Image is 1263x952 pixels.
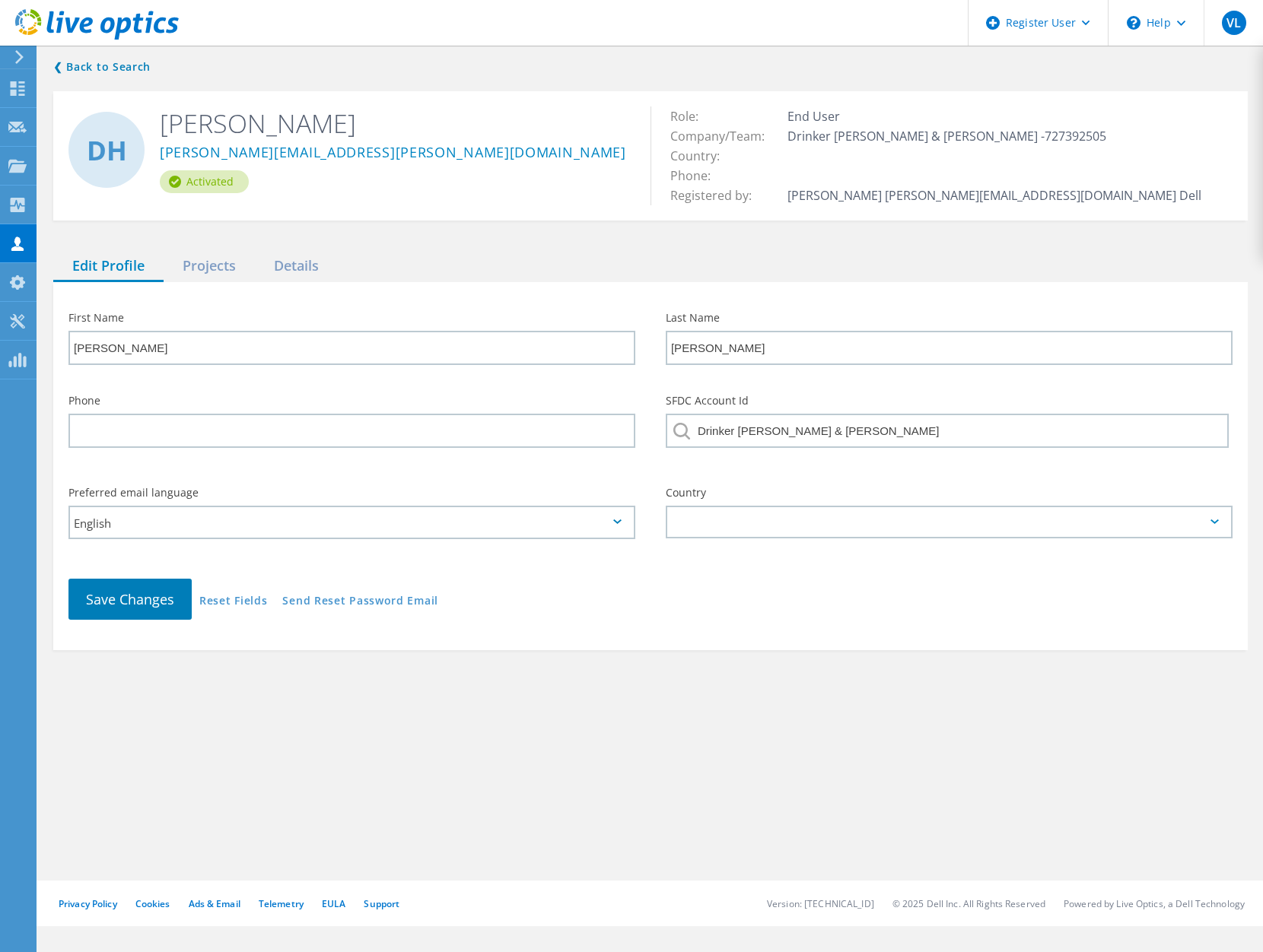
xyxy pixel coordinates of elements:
[255,251,338,282] div: Details
[1226,17,1241,29] span: VL
[670,187,767,204] span: Registered by:
[670,108,714,125] span: Role:
[282,595,438,608] a: Send Reset Password Email
[767,897,874,910] li: Version: [TECHNICAL_ID]
[670,167,726,184] span: Phone:
[68,313,635,323] label: First Name
[1127,16,1141,30] svg: \n
[259,897,304,910] a: Telemetry
[68,579,192,620] button: Save Changes
[670,148,735,164] span: Country:
[189,897,240,910] a: Ads & Email
[322,897,345,910] a: EULA
[666,395,1233,406] label: SFDC Account Id
[666,487,1233,498] label: Country
[784,186,1205,205] td: [PERSON_NAME] [PERSON_NAME][EMAIL_ADDRESS][DOMAIN_NAME] Dell
[160,145,626,161] a: [PERSON_NAME][EMAIL_ADDRESS][PERSON_NAME][DOMAIN_NAME]
[364,897,399,910] a: Support
[135,897,170,910] a: Cookies
[164,251,255,282] div: Projects
[15,32,179,43] a: Live Optics Dashboard
[670,128,780,144] span: Company/Team:
[53,251,164,282] div: Edit Profile
[68,395,635,406] label: Phone
[666,313,1233,323] label: Last Name
[784,106,1205,126] td: End User
[160,106,628,140] h2: [PERSON_NAME]
[787,128,1121,144] span: Drinker [PERSON_NAME] & [PERSON_NAME] -727392505
[86,590,174,608] span: Save Changes
[199,595,267,608] a: Reset Fields
[68,487,635,498] label: Preferred email language
[59,897,117,910] a: Privacy Policy
[160,170,249,193] div: Activated
[1064,897,1245,910] li: Powered by Live Optics, a Dell Technology
[892,897,1045,910] li: © 2025 Dell Inc. All Rights Reserved
[87,137,127,163] span: DH
[53,58,151,76] a: Back to search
